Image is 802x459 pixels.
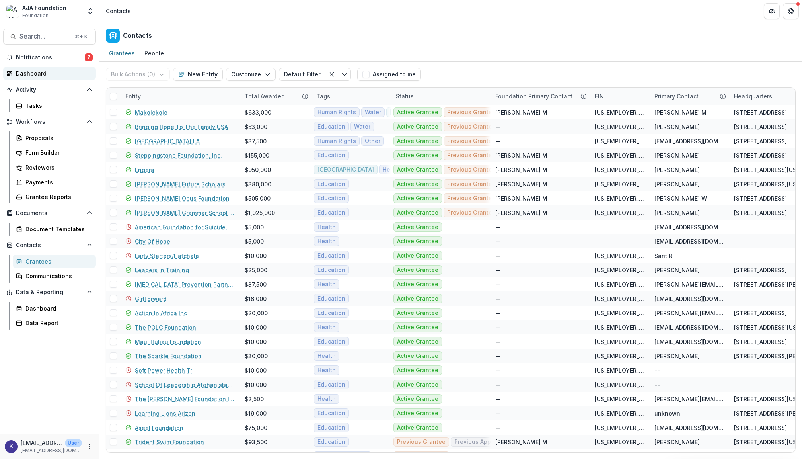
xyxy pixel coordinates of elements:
div: [STREET_ADDRESS] [734,151,787,160]
span: Previous Grantee [447,123,496,130]
div: Tags [311,88,391,105]
span: Notifications [16,54,85,61]
button: Assigned to me [357,68,421,81]
a: American Foundation for Suicide Prevention [135,223,235,231]
div: -- [495,309,501,317]
div: Payments [25,178,90,186]
span: Active Grantee [397,295,438,302]
div: [STREET_ADDRESS] [734,424,787,432]
span: Other [365,138,380,145]
div: [STREET_ADDRESS] [734,309,787,317]
div: $16,000 [245,295,267,303]
div: [US_EMPLOYER_IDENTIFICATION_NUMBER] [595,338,645,346]
button: Default Filter [279,68,325,81]
span: Health [317,396,336,402]
span: Active Grantee [397,181,438,188]
a: [MEDICAL_DATA] Prevention Partners [135,280,235,289]
a: Reviewers [13,161,96,174]
span: Active Grantee [397,267,438,273]
a: Leaders in Training [135,266,189,274]
div: [EMAIL_ADDRESS][DOMAIN_NAME] [654,237,724,246]
div: -- [495,223,501,231]
a: City Of Hope [135,237,170,246]
div: Sarit R [654,252,672,260]
div: [US_EMPLOYER_IDENTIFICATION_NUMBER] [595,108,645,117]
div: [PERSON_NAME] M [495,180,547,188]
div: $155,000 [245,151,269,160]
div: [US_EMPLOYER_IDENTIFICATION_NUMBER] [595,323,645,332]
a: [PERSON_NAME] Opus Foundation [135,194,230,203]
span: Active Grantee [397,109,438,116]
div: [US_EMPLOYER_IDENTIFICATION_NUMBER] [595,123,645,131]
div: -- [495,352,501,360]
div: [EMAIL_ADDRESS][DOMAIN_NAME] [654,223,724,231]
div: Form Builder [25,148,90,157]
a: Grantee Reports [13,190,96,203]
div: Primary Contact [650,88,729,105]
div: -- [654,381,660,389]
span: Active Grantee [397,338,438,345]
span: Previous Grantee [447,195,496,202]
div: Grantees [106,47,138,59]
div: Data Report [25,319,90,327]
div: Grantees [25,257,90,266]
div: Status [391,88,491,105]
div: Total Awarded [240,92,290,100]
div: -- [495,409,501,418]
span: Foundation [22,12,49,19]
div: Dashboard [25,304,90,313]
div: $1,025,000 [245,209,275,217]
div: [US_EMPLOYER_IDENTIFICATION_NUMBER] [595,180,645,188]
div: -- [495,280,501,289]
span: Education [317,381,345,388]
div: [STREET_ADDRESS] [734,338,787,346]
span: Human Rights [317,109,356,116]
a: Communications [13,270,96,283]
div: [EMAIL_ADDRESS][DOMAIN_NAME] [654,137,724,145]
a: The [PERSON_NAME] Foundation Inc [135,395,235,403]
div: Contacts [106,7,131,15]
div: Foundation Primary Contact [491,88,590,105]
span: Active Grantee [397,324,438,331]
div: [PERSON_NAME][EMAIL_ADDRESS][DOMAIN_NAME] [654,395,724,403]
div: -- [495,395,501,403]
div: $950,000 [245,166,271,174]
div: Primary Contact [650,92,703,100]
a: Steppingstone Foundation, Inc. [135,151,222,160]
div: -- [495,266,501,274]
div: [US_EMPLOYER_IDENTIFICATION_NUMBER] [595,137,645,145]
span: Previous Grantee [397,439,446,445]
span: Human Rights [317,138,356,145]
div: $30,000 [245,352,268,360]
div: -- [495,237,501,246]
div: Headquarters [729,92,777,100]
div: [STREET_ADDRESS] [734,123,787,131]
div: [PERSON_NAME] M [495,108,547,117]
span: Active Grantee [397,123,438,130]
div: Tags [311,92,335,100]
button: Get Help [783,3,799,19]
span: Water [354,123,370,130]
a: Soft Power Health Tr [135,366,192,375]
div: [PERSON_NAME] [654,151,700,160]
div: -- [495,366,501,375]
div: $37,500 [245,137,267,145]
div: [US_EMPLOYER_IDENTIFICATION_NUMBER] [595,295,645,303]
div: [PERSON_NAME] M [495,194,547,203]
div: ⌘ + K [73,32,89,41]
div: $53,000 [245,123,267,131]
button: Open Activity [3,83,96,96]
a: Data Report [13,316,96,330]
span: Health [317,281,336,288]
div: $10,000 [245,381,267,389]
span: Previous Grantee [447,181,496,188]
div: EIN [590,88,650,105]
span: 7 [85,53,93,61]
div: [US_EMPLOYER_IDENTIFICATION_NUMBER] [595,151,645,160]
div: $633,000 [245,108,271,117]
div: Entity [121,92,146,100]
div: [PERSON_NAME] [654,438,700,446]
span: Health [317,324,336,331]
